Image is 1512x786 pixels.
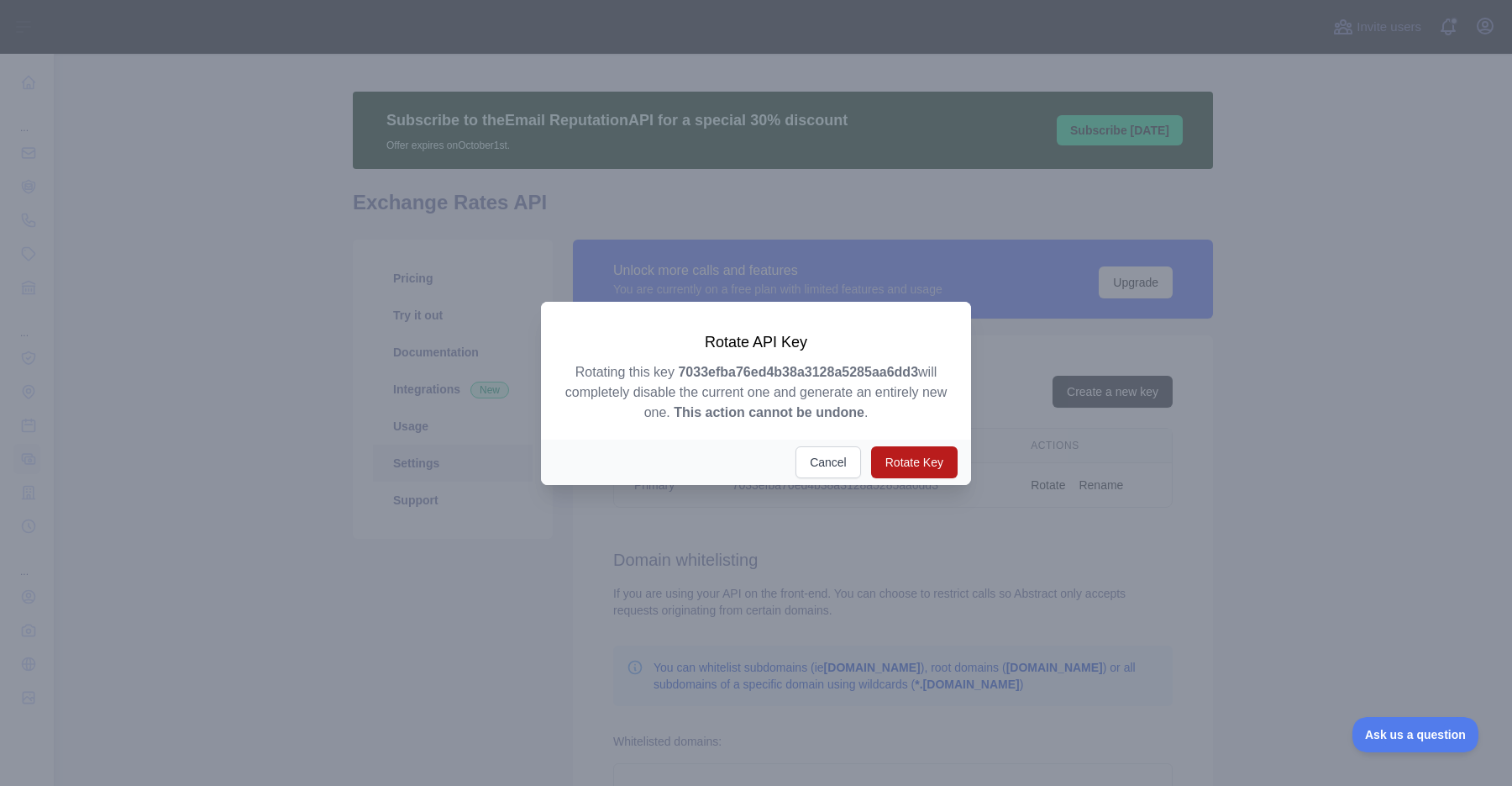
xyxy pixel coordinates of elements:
[795,446,861,478] button: Cancel
[1352,717,1478,752] iframe: Toggle Customer Support
[561,362,951,423] p: Rotating this key will completely disable the current one and generate an entirely new one. .
[561,332,951,352] h3: Rotate API Key
[674,405,864,419] strong: This action cannot be undone
[678,365,918,379] strong: 7033efba76ed4b38a3128a5285aa6dd3
[871,446,958,478] button: Rotate Key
